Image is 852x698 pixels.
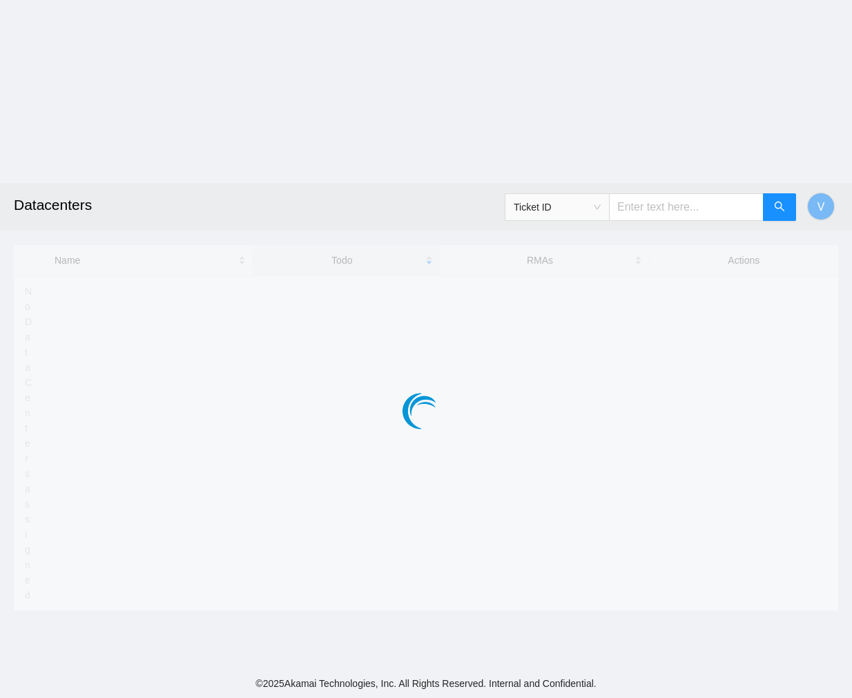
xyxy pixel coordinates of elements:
button: V [807,193,835,220]
h2: Datacenters [14,183,591,227]
button: search [763,193,796,221]
span: Ticket ID [514,197,601,217]
span: V [817,198,825,215]
input: Enter text here... [609,193,764,221]
span: search [774,201,785,214]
